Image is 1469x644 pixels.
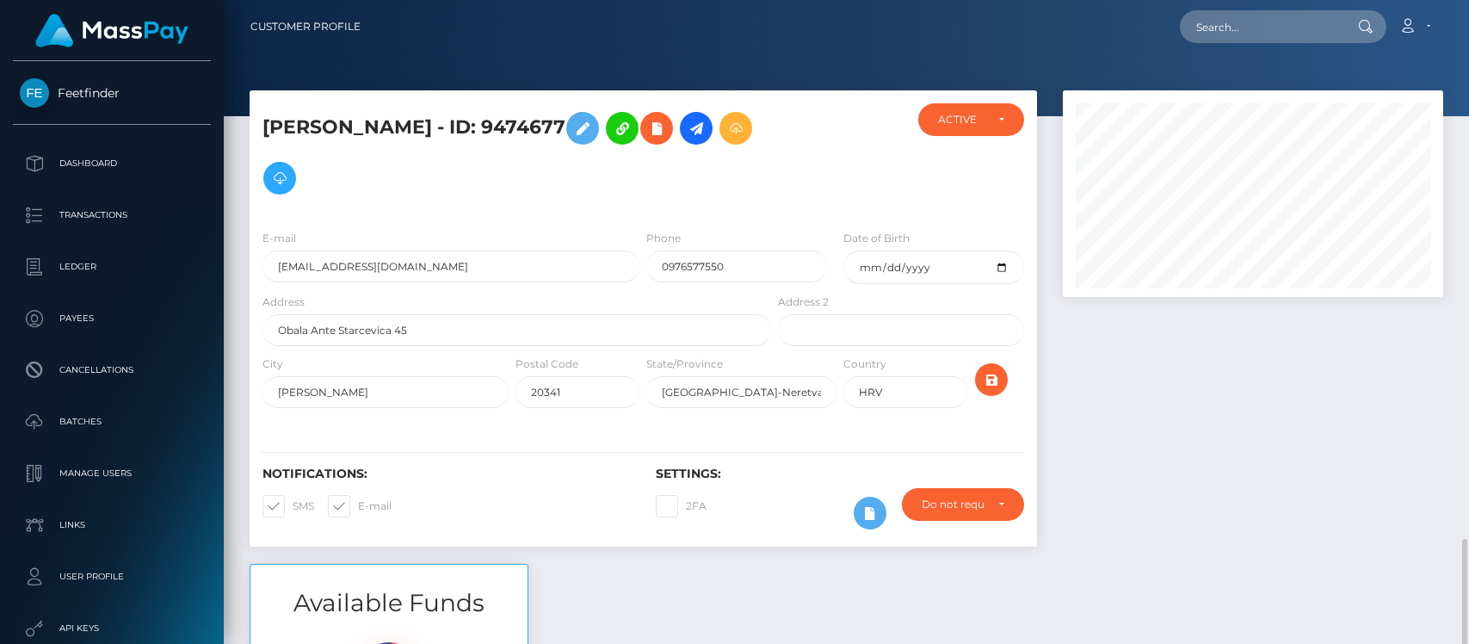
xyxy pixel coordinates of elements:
a: Cancellations [13,349,211,392]
p: Dashboard [20,151,204,176]
label: Country [843,356,886,372]
p: Links [20,512,204,538]
p: Manage Users [20,461,204,486]
p: Ledger [20,254,204,280]
label: 2FA [656,495,707,517]
img: Feetfinder [20,78,49,108]
p: Batches [20,409,204,435]
a: Initiate Payout [680,112,713,145]
p: Transactions [20,202,204,228]
p: Payees [20,306,204,331]
a: Manage Users [13,452,211,495]
img: MassPay Logo [35,14,188,47]
p: API Keys [20,616,204,641]
div: ACTIVE [938,113,984,127]
button: Do not require [902,488,1023,521]
label: City [262,356,283,372]
button: ACTIVE [918,103,1023,136]
h6: Notifications: [262,467,630,481]
label: Phone [646,231,681,246]
a: Batches [13,400,211,443]
label: Postal Code [515,356,578,372]
div: Do not require [922,498,984,511]
label: SMS [262,495,314,517]
h3: Available Funds [250,586,528,620]
h5: [PERSON_NAME] - ID: 9474677 [262,103,762,203]
a: Customer Profile [250,9,361,45]
label: Date of Birth [843,231,910,246]
a: Payees [13,297,211,340]
label: E-mail [262,231,296,246]
input: Search... [1180,10,1342,43]
label: State/Province [646,356,723,372]
p: User Profile [20,564,204,590]
a: User Profile [13,555,211,598]
h6: Settings: [656,467,1023,481]
p: Cancellations [20,357,204,383]
a: Transactions [13,194,211,237]
a: Ledger [13,245,211,288]
label: E-mail [328,495,392,517]
a: Links [13,504,211,547]
span: Feetfinder [13,85,211,101]
label: Address 2 [778,294,829,310]
label: Address [262,294,305,310]
a: Dashboard [13,142,211,185]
